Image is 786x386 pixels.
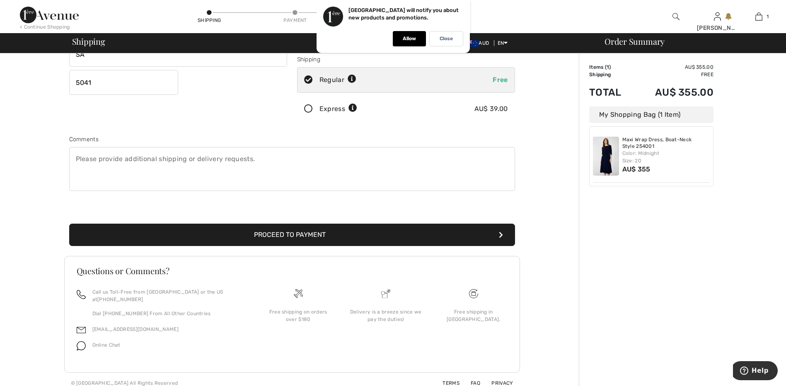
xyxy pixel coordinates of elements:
[697,24,738,32] div: [PERSON_NAME]
[672,12,680,22] img: search the website
[633,63,713,71] td: AU$ 355.00
[474,104,508,114] div: AU$ 39.00
[69,70,178,95] input: Zip/Postal Code
[294,289,303,298] img: Free shipping on orders over $180
[767,13,769,20] span: 1
[469,289,478,298] img: Free shipping on orders over $180
[589,78,633,106] td: Total
[97,297,143,302] a: [PHONE_NUMBER]
[348,308,423,323] div: Delivery is a breeze since we pay the duties!
[633,78,713,106] td: AU$ 355.00
[595,37,781,46] div: Order Summary
[77,326,86,335] img: email
[319,75,356,85] div: Regular
[381,289,390,298] img: Delivery is a breeze since we pay the duties!
[92,310,244,317] p: Dial [PHONE_NUMBER] From All Other Countries
[92,288,244,303] p: Call us Toll-Free from [GEOGRAPHIC_DATA] or the US at
[465,40,492,46] span: AUD
[348,7,459,21] p: [GEOGRAPHIC_DATA] will notify you about new products and promotions.
[433,380,460,386] a: Terms
[738,12,779,22] a: 1
[297,55,515,64] div: Shipping
[481,380,513,386] a: Privacy
[403,36,416,42] p: Allow
[69,42,287,67] input: State/Province
[498,40,508,46] span: EN
[589,106,713,123] div: My Shopping Bag (1 Item)
[589,63,633,71] td: Items ( )
[72,37,105,46] span: Shipping
[283,17,307,24] div: Payment
[461,380,480,386] a: FAQ
[593,137,619,176] img: Maxi Wrap Dress, Boat-Neck Style 254001
[69,224,515,246] button: Proceed to Payment
[733,361,778,382] iframe: Opens a widget where you can find more information
[319,104,357,114] div: Express
[197,17,222,24] div: Shipping
[622,150,710,164] div: Color: Midnight Size: 20
[436,308,511,323] div: Free shipping in [GEOGRAPHIC_DATA].
[622,165,651,173] span: AU$ 355
[622,137,710,150] a: Maxi Wrap Dress, Boat-Neck Style 254001
[261,308,336,323] div: Free shipping on orders over $180
[633,71,713,78] td: Free
[20,7,79,23] img: 1ère Avenue
[714,12,721,20] a: Sign In
[77,290,86,299] img: call
[69,135,515,144] div: Comments
[440,36,453,42] p: Close
[77,267,508,275] h3: Questions or Comments?
[714,12,721,22] img: My Info
[755,12,762,22] img: My Bag
[92,342,121,348] span: Online Chat
[493,76,508,84] span: Free
[589,71,633,78] td: Shipping
[92,326,179,332] a: [EMAIL_ADDRESS][DOMAIN_NAME]
[20,23,70,31] div: < Continue Shopping
[465,40,479,47] img: Australian Dollar
[77,341,86,350] img: chat
[607,64,609,70] span: 1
